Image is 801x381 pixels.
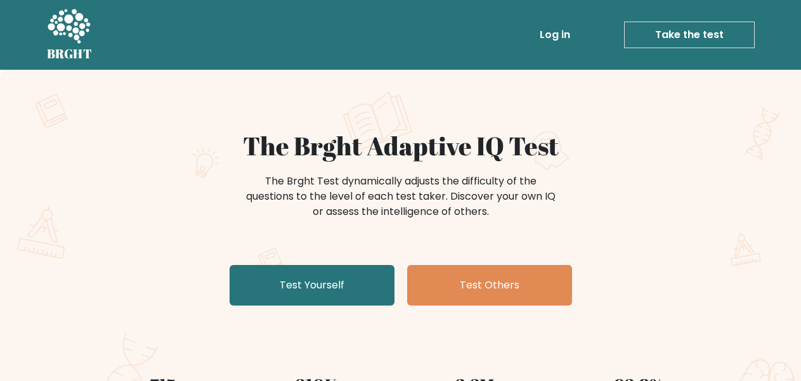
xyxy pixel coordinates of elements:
[242,174,559,219] div: The Brght Test dynamically adjusts the difficulty of the questions to the level of each test take...
[535,22,575,48] a: Log in
[230,265,394,306] a: Test Yourself
[407,265,572,306] a: Test Others
[47,5,93,65] a: BRGHT
[624,22,755,48] a: Take the test
[47,46,93,61] h5: BRGHT
[91,131,710,161] h1: The Brght Adaptive IQ Test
